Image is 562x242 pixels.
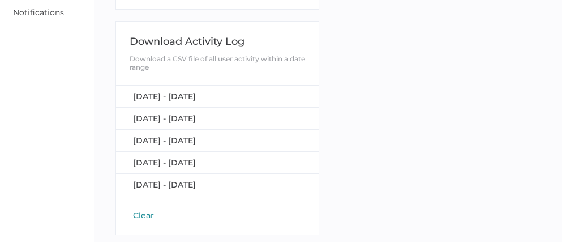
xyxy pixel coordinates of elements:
button: Clear [130,210,157,221]
span: [DATE] - [DATE] [133,180,196,190]
span: [DATE] - [DATE] [133,113,196,124]
div: Download a CSV file of all user activity within a date range [130,54,306,71]
span: [DATE] - [DATE] [133,158,196,168]
a: Notifications [13,7,64,18]
div: Download Activity Log [130,35,306,48]
span: [DATE] - [DATE] [133,91,196,101]
span: [DATE] - [DATE] [133,135,196,146]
